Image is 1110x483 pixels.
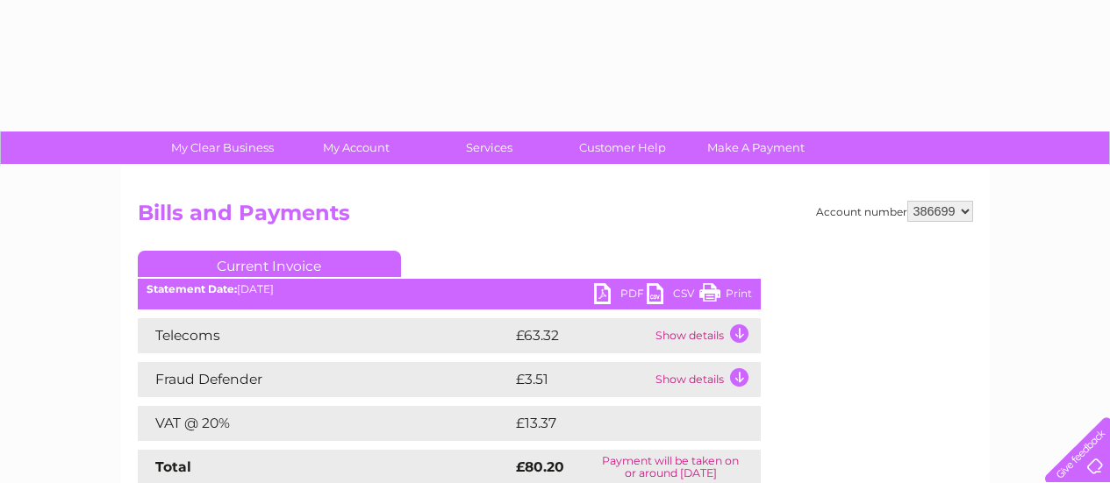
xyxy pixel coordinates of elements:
a: Make A Payment [684,131,828,164]
div: Account number [816,201,973,222]
td: Fraud Defender [138,362,512,397]
b: Statement Date: [147,282,237,295]
a: PDF [594,283,647,309]
td: £63.32 [512,318,651,353]
td: VAT @ 20% [138,406,512,441]
td: £3.51 [512,362,651,397]
a: Print [699,283,752,309]
a: Customer Help [550,131,695,164]
strong: £80.20 [516,458,564,475]
h2: Bills and Payments [138,201,973,234]
a: CSV [647,283,699,309]
a: My Account [283,131,428,164]
a: Current Invoice [138,251,401,277]
td: £13.37 [512,406,723,441]
a: Services [417,131,562,164]
div: [DATE] [138,283,761,295]
a: My Clear Business [150,131,295,164]
td: Telecoms [138,318,512,353]
td: Show details [651,362,761,397]
strong: Total [155,458,191,475]
td: Show details [651,318,761,353]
